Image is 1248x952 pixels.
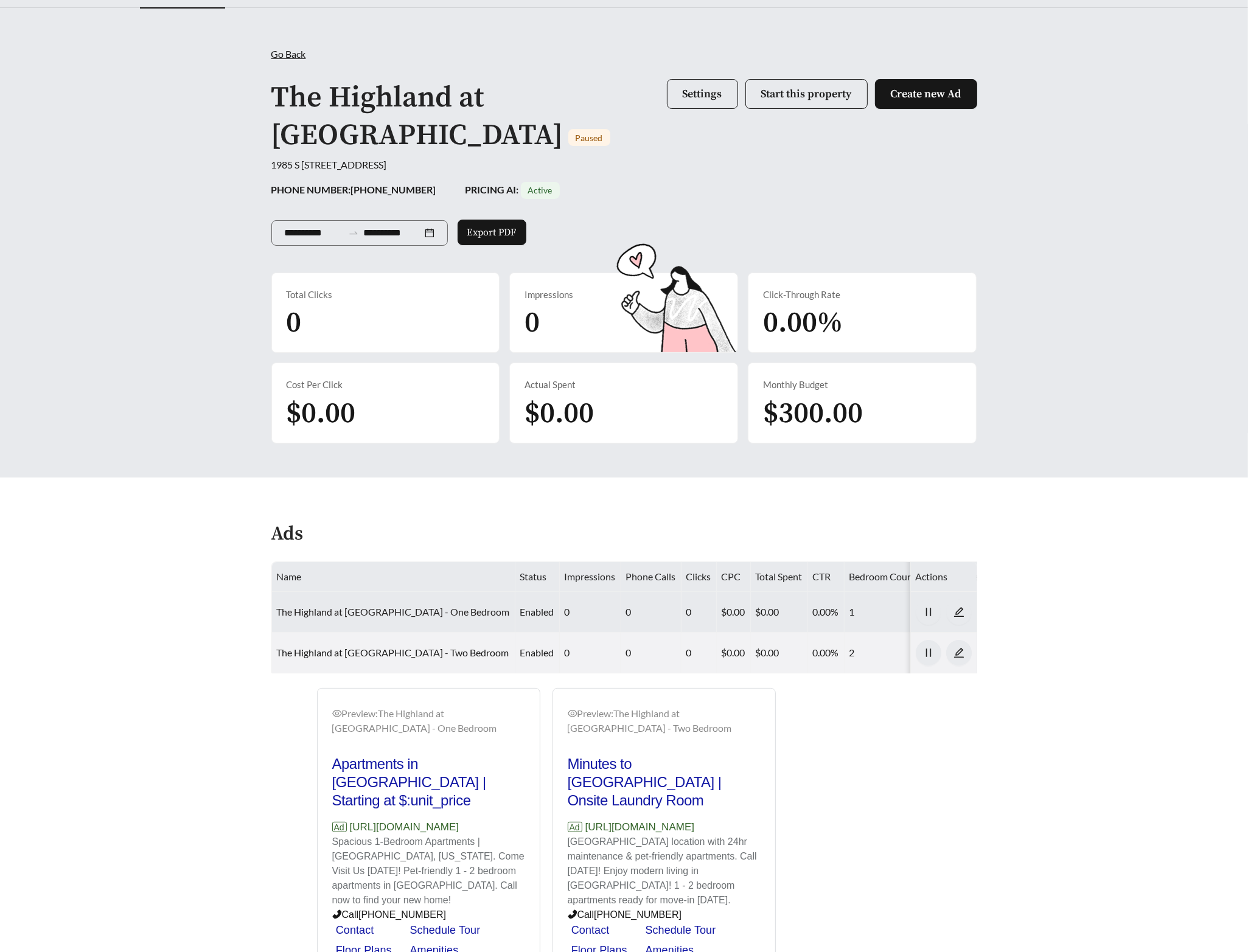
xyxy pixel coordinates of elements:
[621,562,682,592] th: Phone Calls
[287,305,302,341] span: 0
[911,562,977,592] th: Actions
[332,822,347,832] span: Ad
[683,87,722,101] span: Settings
[287,395,356,432] span: $0.00
[621,633,682,673] td: 0
[946,599,972,625] button: edit
[568,822,582,832] span: Ad
[332,709,342,718] span: eye
[916,599,941,625] button: pause
[525,395,594,432] span: $0.00
[332,908,525,922] p: Call [PHONE_NUMBER]
[277,647,509,658] a: The Highland at [GEOGRAPHIC_DATA] - Two Bedroom
[332,706,525,735] div: Preview: The Highland at [GEOGRAPHIC_DATA] - One Bedroom
[560,562,621,592] th: Impressions
[761,87,852,101] span: Start this property
[947,647,971,658] span: edit
[682,562,717,592] th: Clicks
[336,924,374,936] a: Contact
[916,606,941,617] span: pause
[571,924,610,936] a: Contact
[808,592,845,633] td: 0.00%
[722,571,741,582] span: CPC
[568,755,761,810] h2: Minutes to [GEOGRAPHIC_DATA] | Onsite Laundry Room
[845,592,922,633] td: 1
[525,288,723,302] div: Impressions
[763,378,961,392] div: Monthly Budget
[916,647,941,658] span: pause
[568,908,761,922] p: Call [PHONE_NUMBER]
[682,633,717,673] td: 0
[717,633,751,673] td: $0.00
[845,562,922,592] th: Bedroom Count
[560,592,621,633] td: 0
[568,706,761,735] div: Preview: The Highland at [GEOGRAPHIC_DATA] - Two Bedroom
[763,305,843,341] span: 0.00%
[763,395,863,432] span: $300.00
[667,79,738,109] button: Settings
[568,819,761,835] p: [URL][DOMAIN_NAME]
[410,924,481,936] a: Schedule Tour
[287,288,485,302] div: Total Clicks
[568,835,761,908] p: [GEOGRAPHIC_DATA] location with 24hr maintenance & pet-friendly apartments. Call [DATE]! Enjoy mo...
[465,184,560,195] strong: PRICING AI:
[525,378,723,392] div: Actual Spent
[813,571,831,582] span: CTR
[568,909,577,919] span: phone
[528,185,553,195] span: Active
[568,709,577,718] span: eye
[271,48,306,60] span: Go Back
[348,228,359,238] span: to
[751,592,808,633] td: $0.00
[515,562,560,592] th: Status
[717,592,751,633] td: $0.00
[520,606,554,617] span: enabled
[348,228,359,238] span: swap-right
[332,819,525,835] p: [URL][DOMAIN_NAME]
[891,87,961,101] span: Create new Ad
[576,133,603,143] span: Paused
[332,755,525,810] h2: Apartments in [GEOGRAPHIC_DATA] | Starting at $:unit_price
[271,80,563,154] h1: The Highland at [GEOGRAPHIC_DATA]
[467,225,517,240] span: Export PDF
[272,562,515,592] th: Name
[287,378,485,392] div: Cost Per Click
[946,647,972,658] a: edit
[916,640,941,665] button: pause
[458,220,526,245] button: Export PDF
[682,592,717,633] td: 0
[763,288,961,302] div: Click-Through Rate
[947,606,971,617] span: edit
[621,592,682,633] td: 0
[271,184,436,195] strong: PHONE NUMBER: [PHONE_NUMBER]
[751,562,808,592] th: Total Spent
[277,606,510,617] a: The Highland at [GEOGRAPHIC_DATA] - One Bedroom
[271,158,977,172] div: 1985 S [STREET_ADDRESS]
[875,79,977,109] button: Create new Ad
[845,633,922,673] td: 2
[751,633,808,673] td: $0.00
[560,633,621,673] td: 0
[946,606,972,617] a: edit
[745,79,868,109] button: Start this property
[332,835,525,908] p: Spacious 1-Bedroom Apartments | [GEOGRAPHIC_DATA], [US_STATE]. Come Visit Us [DATE]! Pet-friendly...
[525,305,540,341] span: 0
[271,524,304,545] h4: Ads
[520,647,554,658] span: enabled
[646,924,716,936] a: Schedule Tour
[946,640,972,665] button: edit
[808,633,845,673] td: 0.00%
[332,909,342,919] span: phone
